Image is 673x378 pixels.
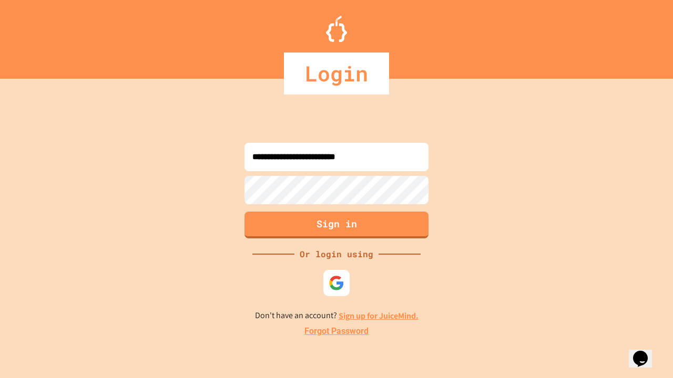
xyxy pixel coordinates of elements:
a: Forgot Password [304,325,369,338]
div: Login [284,52,389,94]
img: google-icon.svg [329,275,344,291]
img: Logo.svg [326,16,347,42]
p: Don't have an account? [255,309,419,322]
div: Or login using [294,248,379,260]
iframe: chat widget [586,290,662,335]
a: Sign up for JuiceMind. [339,310,419,321]
iframe: chat widget [629,336,662,367]
button: Sign in [244,212,429,238]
